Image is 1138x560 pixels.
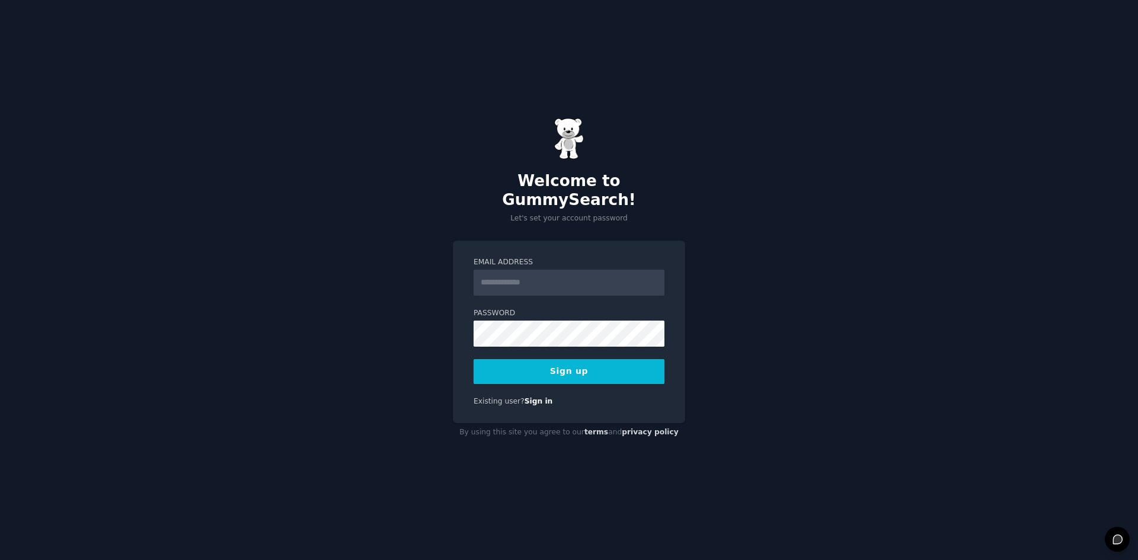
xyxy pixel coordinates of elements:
[554,118,584,159] img: Gummy Bear
[453,213,685,224] p: Let's set your account password
[525,397,553,405] a: Sign in
[474,257,664,268] label: Email Address
[622,428,679,436] a: privacy policy
[584,428,608,436] a: terms
[474,397,525,405] span: Existing user?
[453,172,685,209] h2: Welcome to GummySearch!
[474,359,664,384] button: Sign up
[474,308,664,319] label: Password
[453,423,685,442] div: By using this site you agree to our and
